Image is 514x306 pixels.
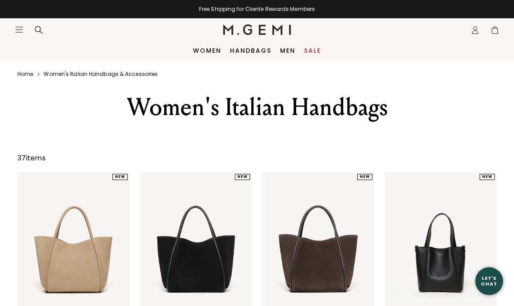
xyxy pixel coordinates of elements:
[235,174,250,180] div: NEW
[223,24,291,35] img: M.Gemi
[44,71,158,78] a: Women's italian handbags & accessories
[17,153,46,163] div: 37 items
[304,47,321,54] a: Sale
[480,174,495,180] div: NEW
[475,275,503,286] div: Let's Chat
[230,47,271,54] a: Handbags
[95,92,419,123] div: Women's Italian Handbags
[193,47,221,54] a: Women
[357,174,372,180] div: NEW
[112,174,128,180] div: NEW
[15,25,24,34] button: Open site menu
[280,47,295,54] a: Men
[17,71,33,78] a: Home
